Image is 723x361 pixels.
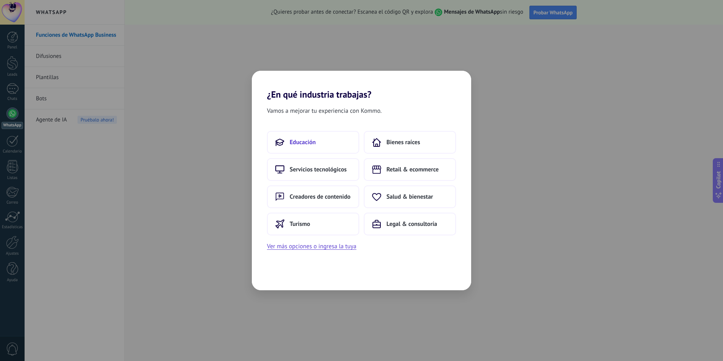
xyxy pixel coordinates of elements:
span: Vamos a mejorar tu experiencia con Kommo. [267,106,382,116]
button: Educación [267,131,359,154]
span: Servicios tecnológicos [290,166,347,173]
h2: ¿En qué industria trabajas? [252,71,471,100]
button: Ver más opciones o ingresa la tuya [267,241,356,251]
span: Turismo [290,220,310,228]
span: Educación [290,138,316,146]
button: Bienes raíces [364,131,456,154]
button: Retail & ecommerce [364,158,456,181]
span: Bienes raíces [386,138,420,146]
button: Turismo [267,213,359,235]
button: Legal & consultoría [364,213,456,235]
button: Salud & bienestar [364,185,456,208]
span: Creadores de contenido [290,193,351,201]
span: Salud & bienestar [386,193,433,201]
button: Creadores de contenido [267,185,359,208]
span: Retail & ecommerce [386,166,439,173]
span: Legal & consultoría [386,220,437,228]
button: Servicios tecnológicos [267,158,359,181]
